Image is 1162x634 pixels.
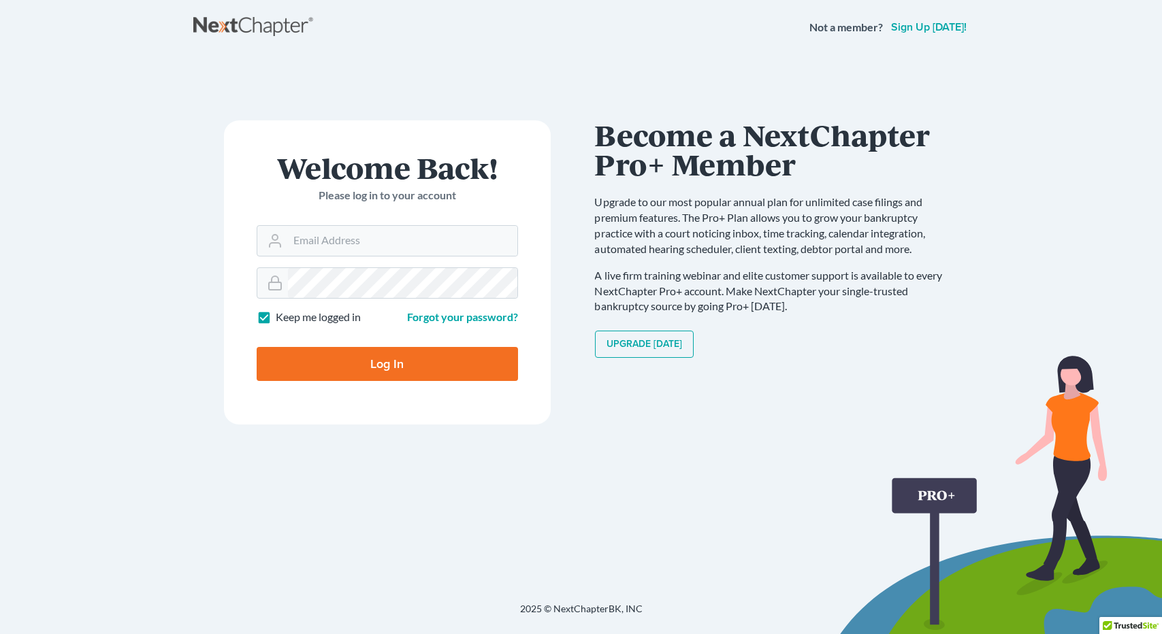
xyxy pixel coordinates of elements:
[888,22,969,33] a: Sign up [DATE]!
[595,120,956,178] h1: Become a NextChapter Pro+ Member
[595,268,956,315] p: A live firm training webinar and elite customer support is available to every NextChapter Pro+ ac...
[288,226,517,256] input: Email Address
[595,195,956,256] p: Upgrade to our most popular annual plan for unlimited case filings and premium features. The Pro+...
[257,188,518,203] p: Please log in to your account
[276,310,361,325] label: Keep me logged in
[257,347,518,381] input: Log In
[193,602,969,627] div: 2025 © NextChapterBK, INC
[257,153,518,182] h1: Welcome Back!
[809,20,883,35] strong: Not a member?
[595,331,694,358] a: Upgrade [DATE]
[407,310,518,323] a: Forgot your password?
